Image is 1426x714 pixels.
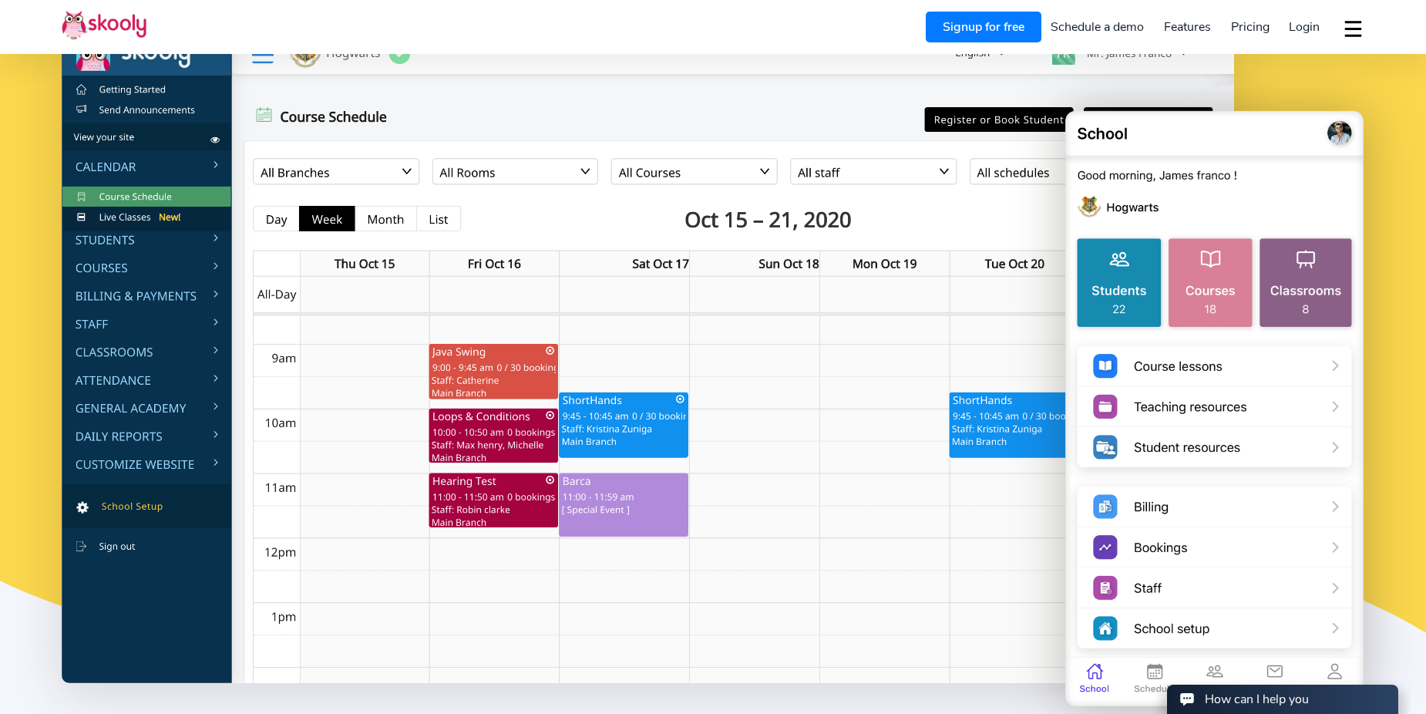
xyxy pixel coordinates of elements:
[1154,15,1221,39] a: Features
[1279,15,1330,39] a: Login
[1041,15,1155,39] a: Schedule a demo
[1289,19,1320,35] span: Login
[62,32,1234,683] img: Meet the #1 Software to run dance schools - Desktop
[1221,15,1280,39] a: Pricing
[1064,106,1364,709] img: Meet the #1 Software to run dance schools - Mobile
[62,10,146,40] img: Skooly
[1231,19,1270,35] span: Pricing
[926,12,1041,42] a: Signup for free
[1342,11,1364,46] button: dropdown menu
